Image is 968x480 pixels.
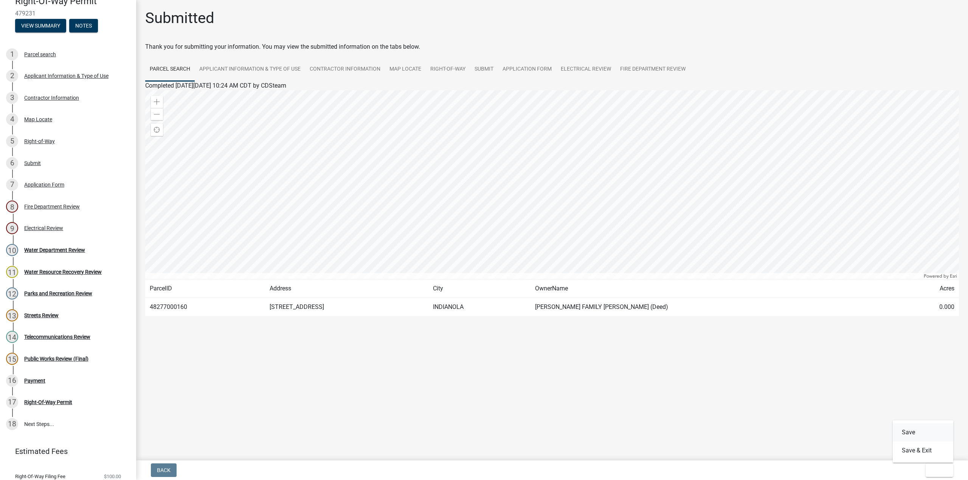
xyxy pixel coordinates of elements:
td: 0.000 [897,298,959,316]
div: Right-Of-Way Permit [24,400,72,405]
div: Parks and Recreation Review [24,291,92,296]
div: Submit [24,161,41,166]
div: 12 [6,287,18,299]
div: 9 [6,222,18,234]
div: 16 [6,375,18,387]
td: [PERSON_NAME] FAMILY [PERSON_NAME] (Deed) [531,298,897,316]
div: 4 [6,113,18,125]
div: Telecommunications Review [24,334,90,340]
wm-modal-confirm: Notes [69,23,98,29]
div: 8 [6,201,18,213]
button: Save & Exit [893,441,953,460]
div: 13 [6,309,18,321]
button: Exit [926,463,953,477]
div: Water Resource Recovery Review [24,269,102,275]
td: Acres [897,279,959,298]
span: Completed [DATE][DATE] 10:24 AM CDT by CDSteam [145,82,286,89]
div: 15 [6,353,18,365]
td: 48277000160 [145,298,265,316]
span: 479231 [15,10,121,17]
a: Parcel search [145,57,195,82]
a: Fire Department Review [616,57,690,82]
div: Streets Review [24,313,59,318]
td: INDIANOLA [428,298,531,316]
span: $100.00 [104,474,121,479]
span: Back [157,467,171,473]
div: 11 [6,266,18,278]
div: Zoom in [151,96,163,108]
div: 17 [6,396,18,408]
div: Thank you for submitting your information. You may view the submitted information on the tabs below. [145,42,959,51]
button: View Summary [15,19,66,32]
div: Parcel search [24,52,56,57]
a: Electrical Review [556,57,616,82]
td: Address [265,279,428,298]
span: Right-Of-Way Filing Fee [15,474,65,479]
div: 7 [6,179,18,191]
button: Back [151,463,177,477]
td: [STREET_ADDRESS] [265,298,428,316]
a: Contractor Information [305,57,385,82]
div: Application Form [24,182,64,187]
td: ParcelID [145,279,265,298]
a: Estimated Fees [6,444,124,459]
div: 3 [6,92,18,104]
a: Right-of-Way [426,57,470,82]
div: Zoom out [151,108,163,120]
div: Public Works Review (Final) [24,356,88,361]
div: Fire Department Review [24,204,80,209]
div: 2 [6,70,18,82]
td: City [428,279,531,298]
div: Find my location [151,124,163,136]
a: Submit [470,57,498,82]
div: Map Locate [24,117,52,122]
a: Applicant Information & Type of Use [195,57,305,82]
a: Application Form [498,57,556,82]
div: Right-of-Way [24,139,55,144]
div: 10 [6,244,18,256]
a: Esri [950,273,957,279]
button: Notes [69,19,98,32]
div: 1 [6,48,18,60]
div: Payment [24,378,45,383]
div: 5 [6,135,18,147]
div: Exit [893,420,953,463]
div: Electrical Review [24,225,63,231]
div: Contractor Information [24,95,79,100]
div: Water Department Review [24,247,85,253]
wm-modal-confirm: Summary [15,23,66,29]
div: Applicant Information & Type of Use [24,73,109,79]
div: Powered by [922,273,959,279]
td: OwnerName [531,279,897,298]
h1: Submitted [145,9,214,27]
div: 14 [6,331,18,343]
button: Save [893,423,953,441]
div: 18 [6,418,18,430]
span: Exit [932,467,943,473]
a: Map Locate [385,57,426,82]
div: 6 [6,157,18,169]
